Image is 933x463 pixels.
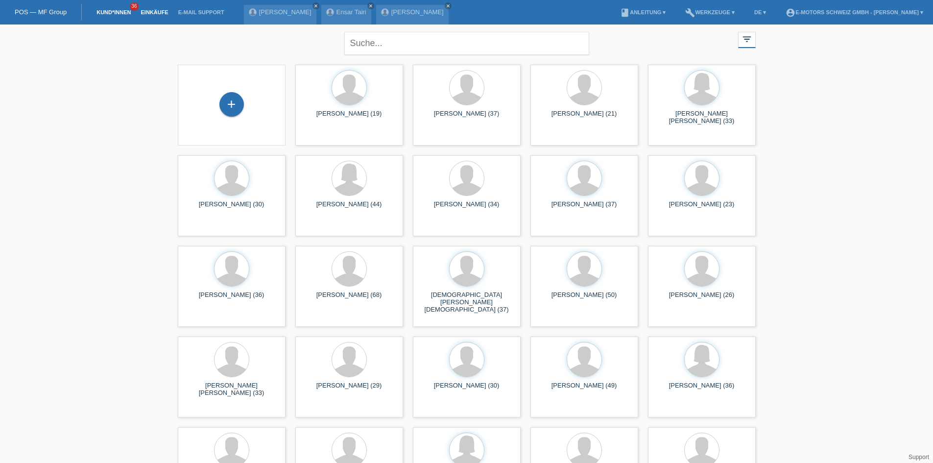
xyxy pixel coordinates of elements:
[186,382,278,397] div: [PERSON_NAME] [PERSON_NAME] (33)
[136,9,173,15] a: Einkäufe
[680,9,740,15] a: buildWerkzeuge ▾
[742,34,752,45] i: filter_list
[303,382,395,397] div: [PERSON_NAME] (29)
[421,382,513,397] div: [PERSON_NAME] (30)
[749,9,771,15] a: DE ▾
[538,291,630,307] div: [PERSON_NAME] (50)
[445,2,452,9] a: close
[92,9,136,15] a: Kund*innen
[130,2,139,11] span: 36
[173,9,229,15] a: E-Mail Support
[313,3,318,8] i: close
[303,200,395,216] div: [PERSON_NAME] (44)
[615,9,670,15] a: bookAnleitung ▾
[538,382,630,397] div: [PERSON_NAME] (49)
[312,2,319,9] a: close
[685,8,695,18] i: build
[344,32,589,55] input: Suche...
[367,2,374,9] a: close
[391,8,444,16] a: [PERSON_NAME]
[303,110,395,125] div: [PERSON_NAME] (19)
[620,8,630,18] i: book
[656,291,748,307] div: [PERSON_NAME] (26)
[656,200,748,216] div: [PERSON_NAME] (23)
[656,110,748,125] div: [PERSON_NAME] [PERSON_NAME] (33)
[656,382,748,397] div: [PERSON_NAME] (36)
[15,8,67,16] a: POS — MF Group
[786,8,795,18] i: account_circle
[421,200,513,216] div: [PERSON_NAME] (34)
[446,3,451,8] i: close
[538,110,630,125] div: [PERSON_NAME] (21)
[421,291,513,309] div: [DEMOGRAPHIC_DATA][PERSON_NAME][DEMOGRAPHIC_DATA] (37)
[781,9,928,15] a: account_circleE-Motors Schweiz GmbH - [PERSON_NAME] ▾
[303,291,395,307] div: [PERSON_NAME] (68)
[186,200,278,216] div: [PERSON_NAME] (30)
[909,454,929,461] a: Support
[259,8,311,16] a: [PERSON_NAME]
[186,291,278,307] div: [PERSON_NAME] (36)
[220,96,243,113] div: Kund*in hinzufügen
[538,200,630,216] div: [PERSON_NAME] (37)
[336,8,366,16] a: Ensar Tairi
[421,110,513,125] div: [PERSON_NAME] (37)
[368,3,373,8] i: close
